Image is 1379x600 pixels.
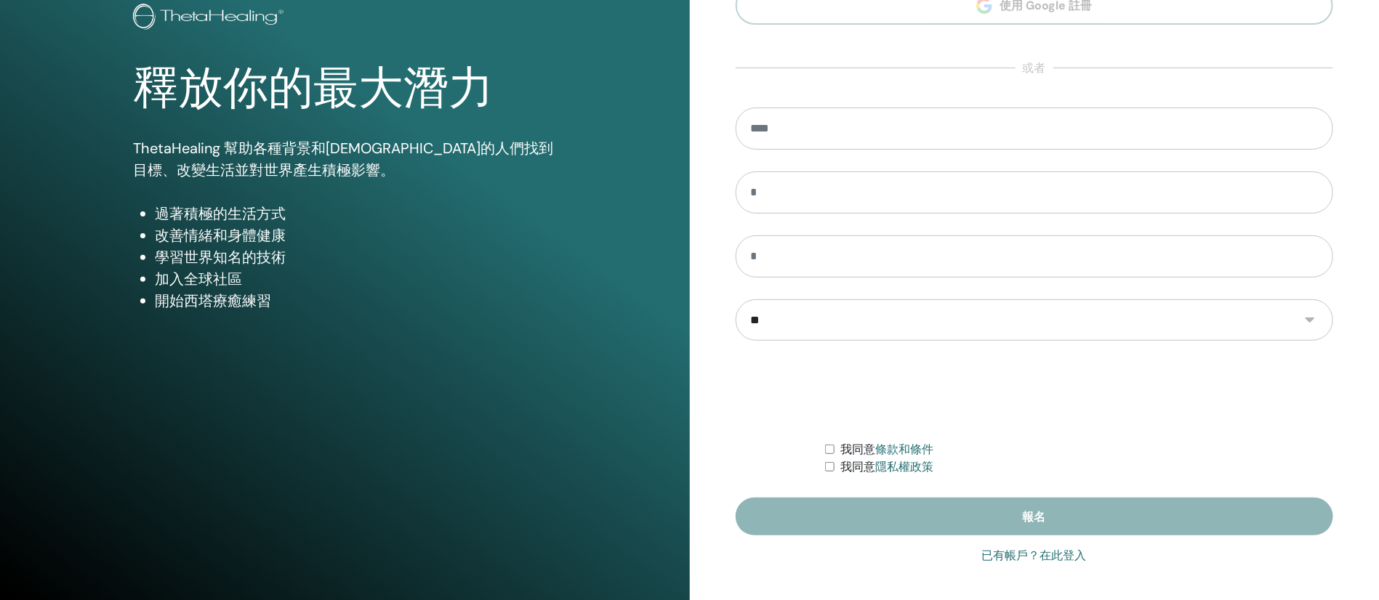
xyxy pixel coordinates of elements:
[982,548,1087,562] font: 已有帳戶？在此登入
[155,248,286,267] font: 學習世界知名的技術
[840,460,875,474] font: 我同意
[982,547,1087,564] a: 已有帳戶？在此登入
[155,291,271,310] font: 開始西塔療癒練習
[1023,60,1046,76] font: 或者
[155,226,286,245] font: 改善情緒和身體健康
[875,442,933,456] a: 條款和條件
[924,362,1145,419] iframe: 驗證碼
[840,442,875,456] font: 我同意
[133,62,494,114] font: 釋放你的最大潛力
[155,204,286,223] font: 過著積極的生活方式
[133,139,553,179] font: ThetaHealing 幫助各種背景和[DEMOGRAPHIC_DATA]的人們找到目標、改變生活並對世界產生積極影響。
[875,460,933,474] a: 隱私權政策
[155,269,242,288] font: 加入全球社區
